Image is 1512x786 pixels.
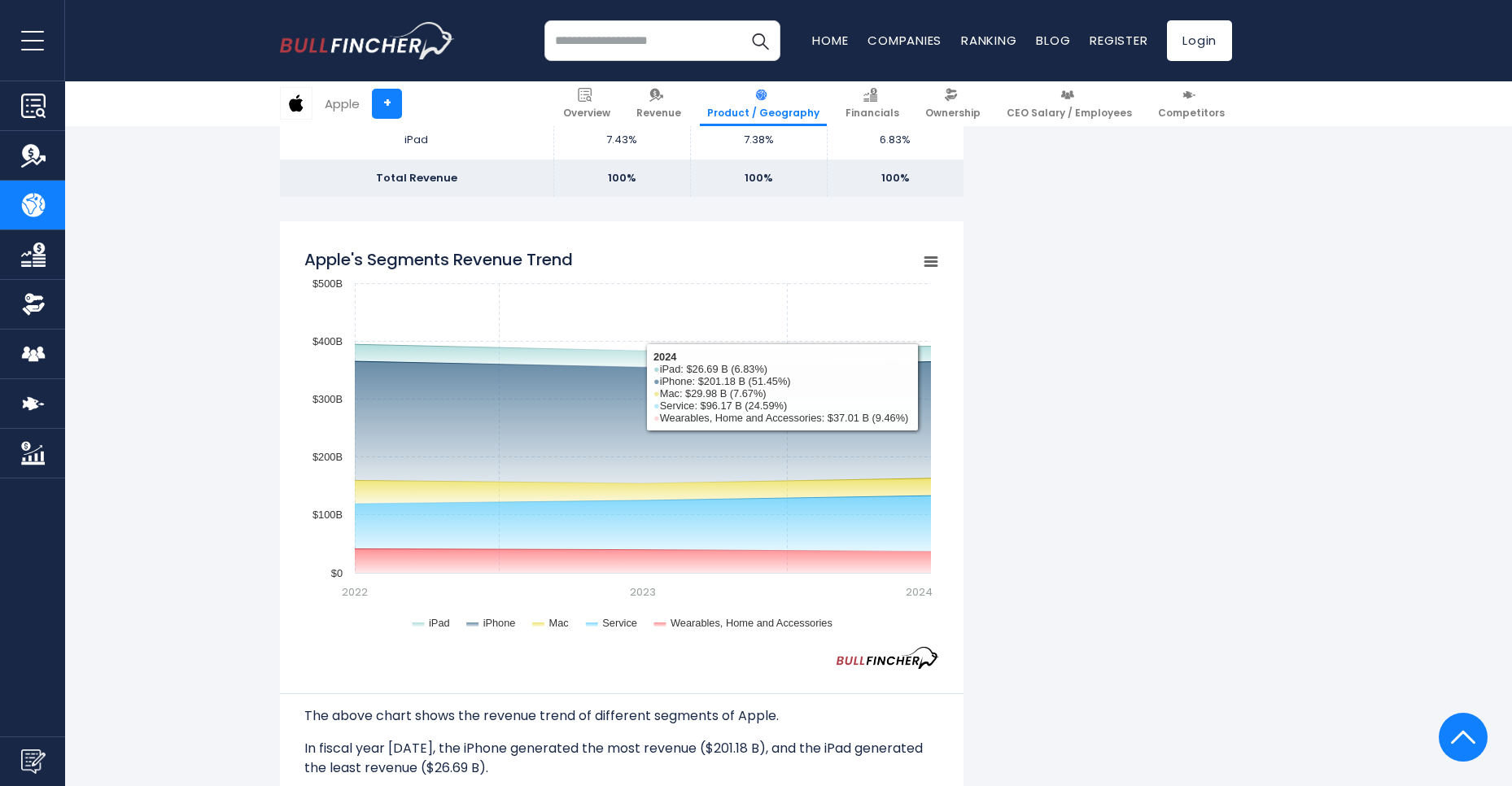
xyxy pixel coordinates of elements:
[1036,32,1070,49] a: Blog
[553,121,690,159] td: 7.43%
[553,159,690,198] td: 100%
[429,617,450,629] text: iPad
[483,617,516,629] text: iPhone
[304,240,939,647] svg: Apple's Segments Revenue Trend
[999,81,1139,126] a: CEO Salary / Employees
[1158,107,1225,120] span: Competitors
[312,335,343,347] text: $400B
[331,567,343,579] text: $0
[372,89,402,119] a: +
[280,159,553,198] td: Total Revenue
[838,81,907,126] a: Financials
[740,20,780,61] button: Search
[636,107,681,120] span: Revenue
[846,107,899,120] span: Financials
[827,159,964,198] td: 100%
[925,107,981,120] span: Ownership
[812,32,848,49] a: Home
[312,451,343,463] text: $200B
[867,32,942,49] a: Companies
[304,706,939,726] p: The above chart shows the revenue trend of different segments of Apple.
[548,617,569,629] text: Mac
[602,617,637,629] text: Service
[630,584,656,600] text: 2023
[1167,20,1232,61] a: Login
[700,81,827,126] a: Product / Geography
[304,739,939,778] p: In fiscal year [DATE], the iPhone generated the most revenue ($201.18 B), and the iPad generated ...
[21,292,46,317] img: Ownership
[1090,32,1147,49] a: Register
[556,81,618,126] a: Overview
[280,22,455,59] img: bullfincher logo
[563,107,610,120] span: Overview
[280,22,455,59] a: Go to homepage
[304,248,573,271] tspan: Apple's Segments Revenue Trend
[827,121,964,159] td: 6.83%
[690,121,827,159] td: 7.38%
[1151,81,1232,126] a: Competitors
[312,277,343,290] text: $500B
[629,81,688,126] a: Revenue
[281,88,312,119] img: AAPL logo
[918,81,988,126] a: Ownership
[690,159,827,198] td: 100%
[671,617,832,629] text: Wearables, Home and Accessories
[280,121,553,159] td: iPad
[1007,107,1132,120] span: CEO Salary / Employees
[325,94,360,113] div: Apple
[906,584,933,600] text: 2024
[961,32,1016,49] a: Ranking
[312,509,343,521] text: $100B
[342,584,368,600] text: 2022
[707,107,819,120] span: Product / Geography
[312,393,343,405] text: $300B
